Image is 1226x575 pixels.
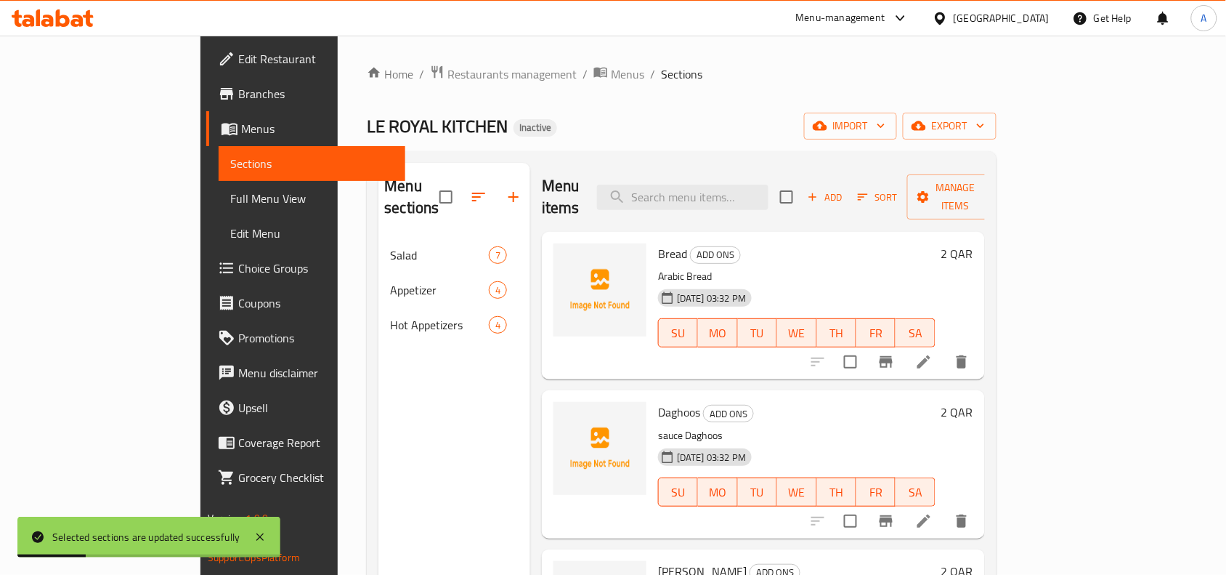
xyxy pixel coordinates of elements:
span: Manage items [919,179,993,215]
button: Branch-specific-item [869,345,904,379]
li: / [650,65,655,83]
span: Upsell [238,399,394,417]
span: SA [901,482,929,503]
span: Bread [658,243,687,265]
h2: Menu items [542,175,580,219]
nav: breadcrumb [367,65,996,84]
a: Promotions [206,321,405,355]
span: ADD ONS [704,406,753,422]
a: Edit Menu [219,216,405,251]
div: Selected sections are updated successfully [52,529,240,545]
span: 7 [490,249,506,262]
a: Coupons [206,286,405,321]
span: Daghoos [658,401,700,423]
span: LE ROYAL KITCHEN [367,110,508,142]
li: / [419,65,424,83]
div: [GEOGRAPHIC_DATA] [954,10,1050,26]
span: Appetizer [390,281,488,299]
span: 4 [490,318,506,332]
button: WE [777,478,816,507]
button: delete [944,504,979,539]
div: Appetizer4 [378,273,530,307]
h6: 2 QAR [941,402,973,422]
button: Add [802,186,848,209]
a: Branches [206,76,405,111]
div: items [489,246,507,264]
span: Sections [661,65,702,83]
p: sauce Daghoos [658,427,935,445]
nav: Menu sections [378,232,530,348]
button: Add section [496,180,531,214]
span: FR [862,323,890,344]
span: Menus [611,65,644,83]
button: WE [777,318,816,347]
span: import [816,117,885,135]
a: Menus [206,111,405,146]
input: search [597,185,768,210]
button: TH [817,318,856,347]
span: SU [665,323,692,344]
button: Manage items [907,174,1004,220]
a: Support.OpsPlatform [208,548,300,567]
span: [DATE] 03:32 PM [671,451,752,465]
button: MO [698,318,737,347]
span: FR [862,482,890,503]
span: SU [665,482,692,503]
a: Grocery Checklist [206,460,405,495]
a: Choice Groups [206,251,405,286]
a: Edit Restaurant [206,41,405,76]
li: / [582,65,588,83]
span: MO [704,482,731,503]
span: 4 [490,284,506,297]
span: Add [805,189,845,206]
a: Edit menu item [915,353,933,371]
div: ADD ONS [703,405,754,422]
span: MO [704,323,731,344]
button: TU [738,478,777,507]
span: Sort [858,189,898,206]
span: TH [823,323,851,344]
h6: 2 QAR [941,244,973,264]
img: Bread [553,244,646,337]
span: Grocery Checklist [238,469,394,486]
button: SA [896,318,935,347]
span: export [914,117,985,135]
span: Add item [802,186,848,209]
span: Choice Groups [238,260,394,277]
button: import [804,113,897,140]
a: Menus [593,65,644,84]
span: Menu disclaimer [238,364,394,382]
button: SU [658,478,698,507]
div: Salad7 [378,238,530,273]
button: delete [944,345,979,379]
button: SU [658,318,698,347]
a: Sections [219,146,405,181]
a: Edit menu item [915,512,933,530]
span: Coverage Report [238,434,394,451]
span: Select to update [835,506,866,536]
span: Restaurants management [447,65,577,83]
span: Edit Restaurant [238,50,394,68]
span: Version: [208,509,243,528]
div: Hot Appetizers4 [378,307,530,342]
button: MO [698,478,737,507]
span: WE [783,323,811,344]
span: A [1201,10,1207,26]
span: Sort sections [461,180,496,214]
span: Edit Menu [230,225,394,242]
span: Inactive [513,121,557,134]
span: 1.0.0 [246,509,269,528]
span: TU [744,323,771,344]
span: Hot Appetizers [390,316,488,334]
span: Sort items [848,186,907,209]
span: Menus [241,120,394,137]
button: SA [896,478,935,507]
button: FR [856,478,896,507]
a: Coverage Report [206,425,405,460]
span: [DATE] 03:32 PM [671,291,752,305]
a: Upsell [206,390,405,425]
span: Branches [238,85,394,102]
img: Daghoos [553,402,646,495]
a: Menu disclaimer [206,355,405,390]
